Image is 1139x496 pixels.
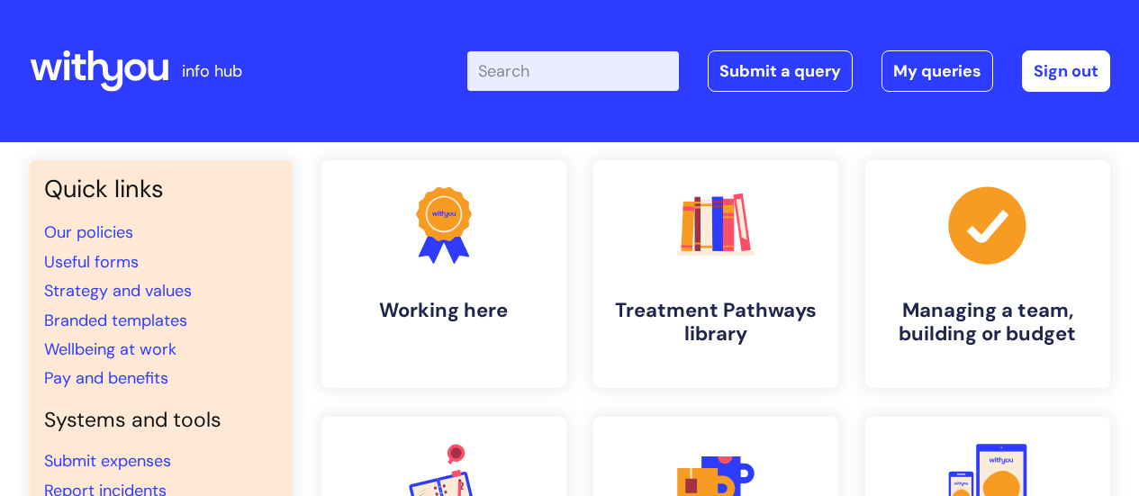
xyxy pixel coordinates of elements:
a: Branded templates [44,310,187,331]
a: Working here [321,160,566,388]
a: Sign out [1022,50,1110,92]
a: Treatment Pathways library [593,160,838,388]
a: Pay and benefits [44,367,168,389]
a: Submit a query [708,50,853,92]
h4: Systems and tools [44,408,278,433]
p: info hub [182,57,242,86]
a: Strategy and values [44,280,192,302]
h4: Managing a team, building or budget [880,299,1096,347]
h4: Treatment Pathways library [608,299,824,347]
a: Our policies [44,221,133,243]
a: Useful forms [44,251,139,273]
a: Managing a team, building or budget [865,160,1110,388]
input: Search [467,51,679,91]
h3: Quick links [44,175,278,203]
a: Submit expenses [44,450,171,472]
div: | - [467,50,1110,92]
h4: Working here [336,299,552,322]
a: My queries [881,50,993,92]
a: Wellbeing at work [44,338,176,360]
